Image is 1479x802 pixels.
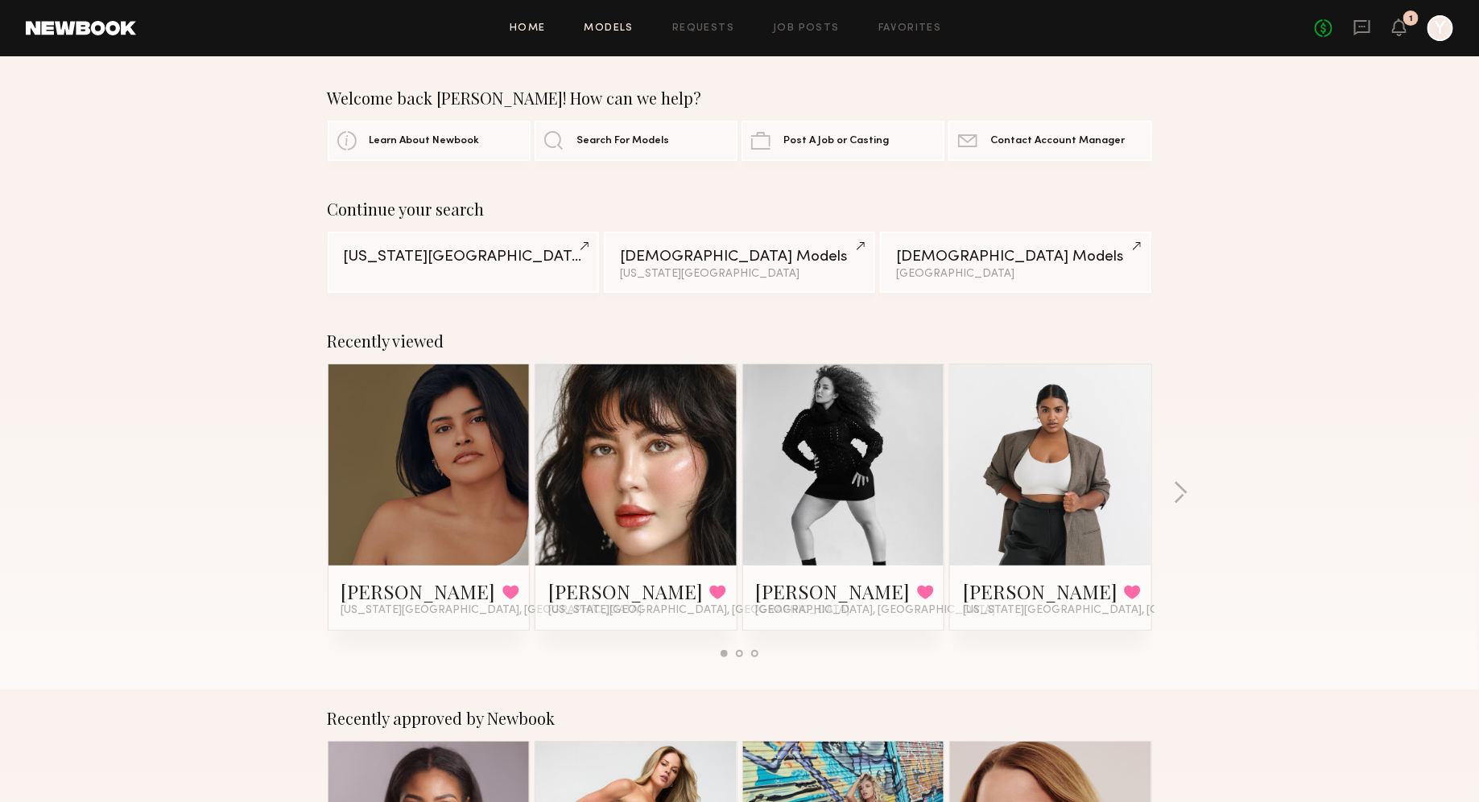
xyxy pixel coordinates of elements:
span: [US_STATE][GEOGRAPHIC_DATA], [GEOGRAPHIC_DATA] [548,604,849,617]
span: Learn About Newbook [370,136,480,146]
a: Requests [672,23,734,34]
a: Models [585,23,634,34]
a: [US_STATE][GEOGRAPHIC_DATA] [328,232,599,293]
div: 1 [1409,14,1413,23]
div: Recently viewed [328,331,1152,351]
span: Contact Account Manager [990,136,1125,146]
div: [US_STATE][GEOGRAPHIC_DATA] [344,249,583,265]
div: [DEMOGRAPHIC_DATA] Models [620,249,859,265]
div: [GEOGRAPHIC_DATA] [896,269,1135,280]
a: Search For Models [535,121,737,161]
span: Search For Models [576,136,669,146]
a: Learn About Newbook [328,121,531,161]
div: Welcome back [PERSON_NAME]! How can we help? [328,88,1152,108]
div: Recently approved by Newbook [328,709,1152,728]
div: Continue your search [328,199,1152,219]
a: Favorites [878,23,942,34]
a: [PERSON_NAME] [341,578,496,604]
a: Job Posts [773,23,840,34]
a: [PERSON_NAME] [548,578,703,604]
a: [DEMOGRAPHIC_DATA] Models[US_STATE][GEOGRAPHIC_DATA] [604,232,875,293]
span: Post A Job or Casting [783,136,889,146]
a: Home [510,23,546,34]
a: [PERSON_NAME] [963,578,1118,604]
a: Contact Account Manager [948,121,1151,161]
div: [DEMOGRAPHIC_DATA] Models [896,249,1135,265]
span: [US_STATE][GEOGRAPHIC_DATA], [GEOGRAPHIC_DATA] [963,604,1264,617]
a: [DEMOGRAPHIC_DATA] Models[GEOGRAPHIC_DATA] [880,232,1151,293]
a: Y [1427,15,1453,41]
a: Post A Job or Casting [742,121,944,161]
span: [US_STATE][GEOGRAPHIC_DATA], [GEOGRAPHIC_DATA] [341,604,642,617]
a: [PERSON_NAME] [756,578,911,604]
div: [US_STATE][GEOGRAPHIC_DATA] [620,269,859,280]
span: [GEOGRAPHIC_DATA], [GEOGRAPHIC_DATA] [756,604,996,617]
